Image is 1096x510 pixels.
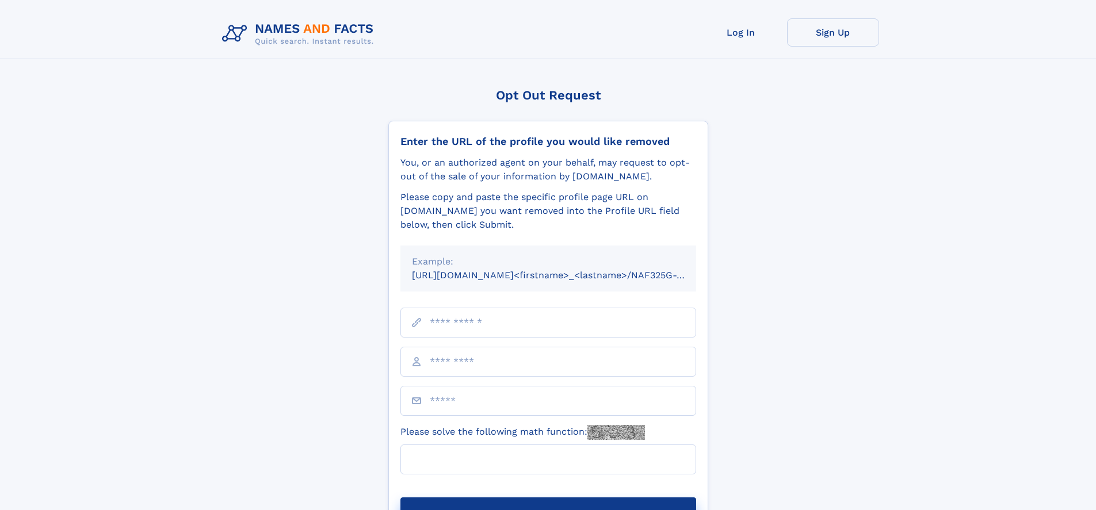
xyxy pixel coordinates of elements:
[400,135,696,148] div: Enter the URL of the profile you would like removed
[400,190,696,232] div: Please copy and paste the specific profile page URL on [DOMAIN_NAME] you want removed into the Pr...
[412,255,685,269] div: Example:
[388,88,708,102] div: Opt Out Request
[217,18,383,49] img: Logo Names and Facts
[412,270,718,281] small: [URL][DOMAIN_NAME]<firstname>_<lastname>/NAF325G-xxxxxxxx
[695,18,787,47] a: Log In
[400,156,696,183] div: You, or an authorized agent on your behalf, may request to opt-out of the sale of your informatio...
[787,18,879,47] a: Sign Up
[400,425,645,440] label: Please solve the following math function:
